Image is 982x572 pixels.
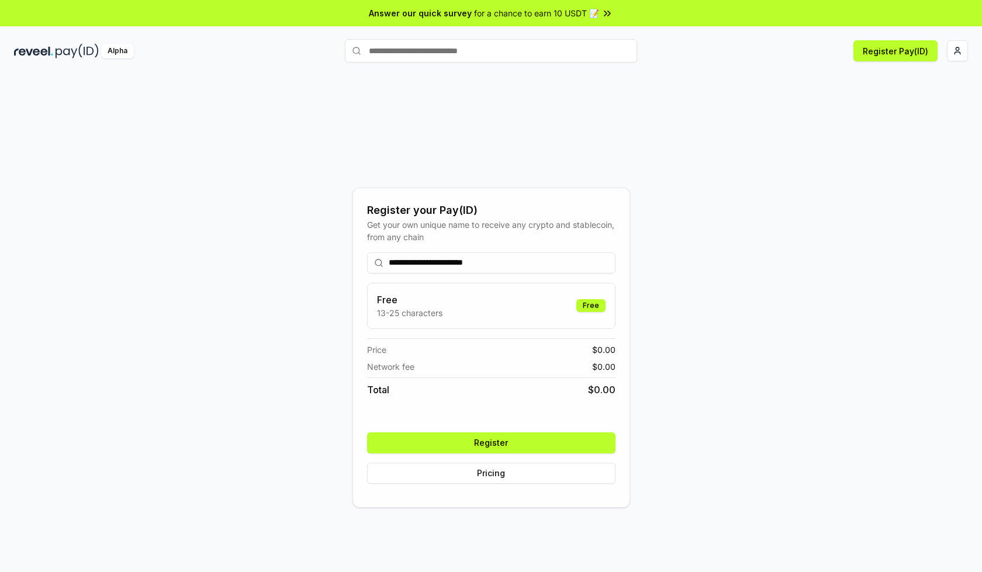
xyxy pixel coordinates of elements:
img: pay_id [56,44,99,58]
button: Pricing [367,463,616,484]
img: reveel_dark [14,44,53,58]
span: $ 0.00 [592,360,616,373]
div: Free [576,299,606,312]
div: Register your Pay(ID) [367,202,616,219]
button: Register [367,432,616,453]
h3: Free [377,293,442,307]
p: 13-25 characters [377,307,442,319]
span: Answer our quick survey [369,7,472,19]
div: Alpha [101,44,134,58]
button: Register Pay(ID) [853,40,938,61]
div: Get your own unique name to receive any crypto and stablecoin, from any chain [367,219,616,243]
span: Network fee [367,360,414,373]
span: Total [367,383,389,397]
span: $ 0.00 [592,344,616,356]
span: $ 0.00 [588,383,616,397]
span: Price [367,344,386,356]
span: for a chance to earn 10 USDT 📝 [474,7,599,19]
